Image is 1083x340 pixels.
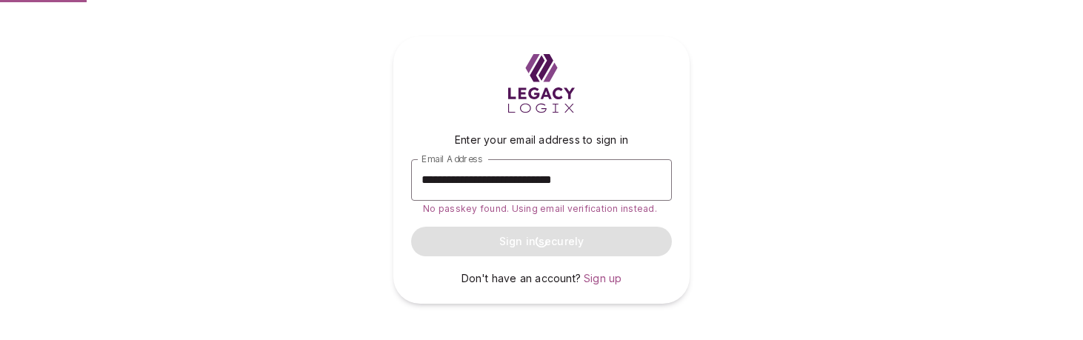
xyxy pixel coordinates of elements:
span: Email Address [421,153,482,164]
span: Sign up [584,272,622,284]
span: Don't have an account? [461,272,581,284]
span: Enter your email address to sign in [455,133,628,146]
a: Sign up [584,271,622,286]
span: No passkey found. Using email verification instead. [423,203,657,214]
